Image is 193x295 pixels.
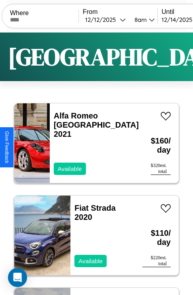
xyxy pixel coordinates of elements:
[4,131,10,163] div: Give Feedback
[54,111,139,138] a: Alfa Romeo [GEOGRAPHIC_DATA] 2021
[83,16,128,24] button: 12/12/2025
[74,204,115,221] a: Fiat Strada 2020
[151,128,171,163] h3: $ 160 / day
[151,163,171,175] div: $ 320 est. total
[142,221,171,255] h3: $ 110 / day
[142,255,171,267] div: $ 220 est. total
[8,268,27,287] div: Open Intercom Messenger
[128,16,157,24] button: 8am
[78,256,103,266] p: Available
[83,8,157,16] label: From
[10,10,78,17] label: Where
[58,163,82,174] p: Available
[131,16,149,23] div: 8am
[85,16,120,23] div: 12 / 12 / 2025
